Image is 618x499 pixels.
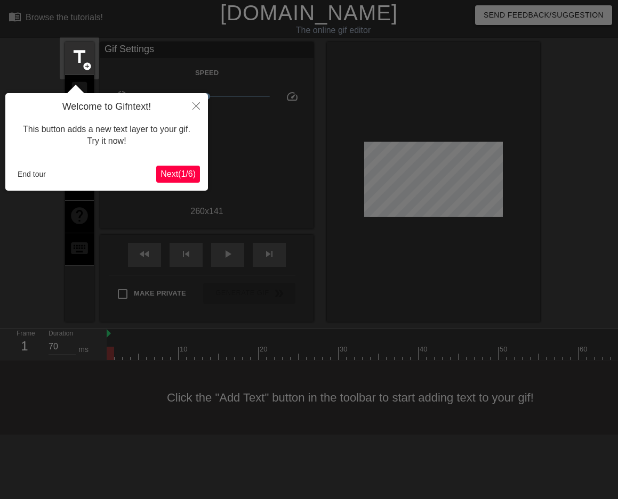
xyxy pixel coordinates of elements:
span: Next ( 1 / 6 ) [160,169,196,178]
button: Close [184,93,208,118]
button: Next [156,166,200,183]
div: This button adds a new text layer to your gif. Try it now! [13,113,200,158]
button: End tour [13,166,50,182]
h4: Welcome to Gifntext! [13,101,200,113]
